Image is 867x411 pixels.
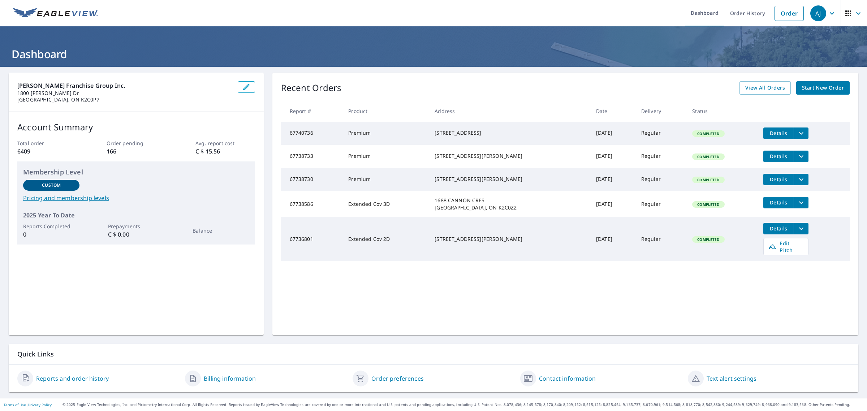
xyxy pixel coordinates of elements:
a: Contact information [539,374,596,383]
td: Premium [342,145,429,168]
span: Start New Order [802,83,844,92]
p: Avg. report cost [195,139,255,147]
a: View All Orders [739,81,791,95]
a: Start New Order [796,81,850,95]
p: Order pending [107,139,166,147]
p: [PERSON_NAME] Franchise Group Inc. [17,81,232,90]
td: [DATE] [590,217,635,261]
p: Recent Orders [281,81,342,95]
p: © 2025 Eagle View Technologies, Inc. and Pictometry International Corp. All Rights Reserved. Repo... [62,402,863,407]
td: Regular [635,122,686,145]
p: 166 [107,147,166,156]
span: Edit Pitch [768,240,804,254]
button: filesDropdownBtn-67736801 [794,223,808,234]
th: Address [429,100,590,122]
a: Privacy Policy [28,402,52,407]
span: Details [768,130,789,137]
a: Terms of Use [4,402,26,407]
span: Completed [693,131,724,136]
div: [STREET_ADDRESS][PERSON_NAME] [435,152,585,160]
p: Quick Links [17,350,850,359]
div: [STREET_ADDRESS][PERSON_NAME] [435,235,585,243]
td: Regular [635,145,686,168]
td: [DATE] [590,122,635,145]
span: Completed [693,154,724,159]
button: detailsBtn-67736801 [763,223,794,234]
td: Premium [342,168,429,191]
a: Order preferences [371,374,424,383]
span: Completed [693,202,724,207]
a: Billing information [204,374,256,383]
button: filesDropdownBtn-67740736 [794,127,808,139]
p: Reports Completed [23,222,79,230]
a: Pricing and membership levels [23,194,249,202]
img: EV Logo [13,8,98,19]
span: Completed [693,177,724,182]
th: Delivery [635,100,686,122]
button: detailsBtn-67740736 [763,127,794,139]
td: Regular [635,191,686,217]
button: filesDropdownBtn-67738586 [794,197,808,208]
td: Extended Cov 3D [342,191,429,217]
p: [GEOGRAPHIC_DATA], ON K2C0P7 [17,96,232,103]
p: Membership Level [23,167,249,177]
p: Account Summary [17,121,255,134]
td: Extended Cov 2D [342,217,429,261]
a: Text alert settings [707,374,756,383]
span: Details [768,176,789,183]
div: [STREET_ADDRESS][PERSON_NAME] [435,176,585,183]
a: Edit Pitch [763,238,808,255]
span: Details [768,199,789,206]
a: Reports and order history [36,374,109,383]
p: 0 [23,230,79,239]
div: AJ [810,5,826,21]
h1: Dashboard [9,47,858,61]
p: | [4,403,52,407]
td: 67738733 [281,145,343,168]
p: C $ 0.00 [108,230,164,239]
td: 67738586 [281,191,343,217]
td: Regular [635,168,686,191]
span: Details [768,153,789,160]
button: filesDropdownBtn-67738733 [794,151,808,162]
button: detailsBtn-67738730 [763,174,794,185]
td: [DATE] [590,168,635,191]
td: [DATE] [590,145,635,168]
td: 67740736 [281,122,343,145]
button: detailsBtn-67738586 [763,197,794,208]
p: Prepayments [108,222,164,230]
td: Regular [635,217,686,261]
td: Premium [342,122,429,145]
p: Total order [17,139,77,147]
p: 1800 [PERSON_NAME] Dr [17,90,232,96]
span: Completed [693,237,724,242]
p: C $ 15.56 [195,147,255,156]
p: Balance [193,227,249,234]
div: [STREET_ADDRESS] [435,129,585,137]
p: 6409 [17,147,77,156]
p: Custom [42,182,61,189]
div: 1688 CANNON CRES [GEOGRAPHIC_DATA], ON K2C0Z2 [435,197,585,211]
button: filesDropdownBtn-67738730 [794,174,808,185]
span: View All Orders [745,83,785,92]
button: detailsBtn-67738733 [763,151,794,162]
th: Date [590,100,635,122]
a: Order [775,6,804,21]
td: 67738730 [281,168,343,191]
th: Product [342,100,429,122]
th: Report # [281,100,343,122]
td: 67736801 [281,217,343,261]
th: Status [686,100,758,122]
td: [DATE] [590,191,635,217]
span: Details [768,225,789,232]
p: 2025 Year To Date [23,211,249,220]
